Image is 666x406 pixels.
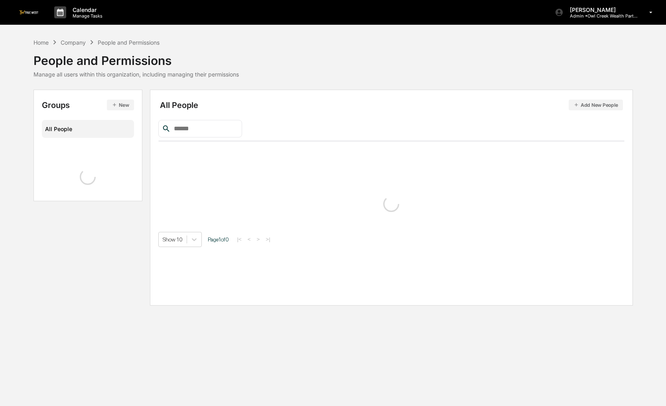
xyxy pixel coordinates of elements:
p: [PERSON_NAME] [564,6,638,13]
p: Admin • Owl Creek Wealth Partners [564,13,638,19]
div: Manage all users within this organization, including managing their permissions [33,71,239,78]
button: < [245,236,253,243]
span: Page 1 of 0 [208,236,229,243]
button: New [107,100,134,110]
div: People and Permissions [33,47,239,68]
div: All People [45,122,131,135]
div: Groups [42,100,134,110]
div: All People [160,100,623,110]
button: |< [235,236,244,243]
img: logo [19,10,38,14]
div: Home [33,39,49,46]
p: Manage Tasks [66,13,106,19]
button: Add New People [569,100,623,110]
div: People and Permissions [98,39,160,46]
p: Calendar [66,6,106,13]
button: >| [263,236,272,243]
button: > [254,236,262,243]
div: Company [61,39,86,46]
